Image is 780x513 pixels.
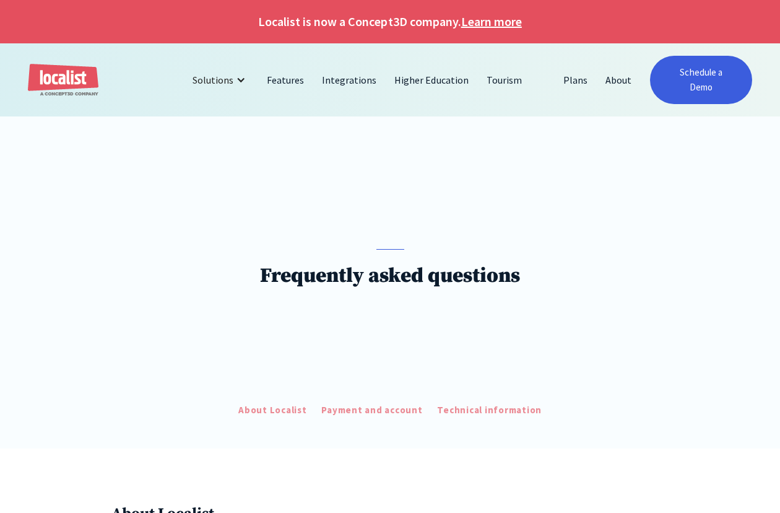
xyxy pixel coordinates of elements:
[183,65,258,95] div: Solutions
[597,65,641,95] a: About
[478,65,531,95] a: Tourism
[238,403,307,418] div: About Localist
[28,64,98,97] a: home
[260,263,519,289] h1: Frequently asked questions
[437,403,542,418] div: Technical information
[650,56,752,104] a: Schedule a Demo
[235,400,310,421] a: About Localist
[313,65,386,95] a: Integrations
[258,65,313,95] a: Features
[386,65,477,95] a: Higher Education
[193,72,233,87] div: Solutions
[434,400,545,421] a: Technical information
[555,65,597,95] a: Plans
[461,12,522,31] a: Learn more
[321,403,422,418] div: Payment and account
[318,400,425,421] a: Payment and account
